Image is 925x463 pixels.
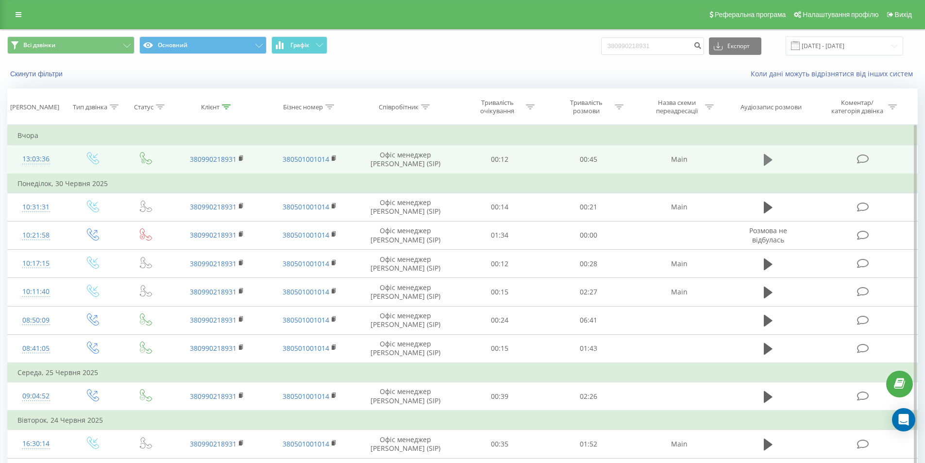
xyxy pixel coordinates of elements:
td: Офіс менеджер [PERSON_NAME] (SIP) [356,306,455,334]
td: Main [633,250,725,278]
td: 00:15 [455,334,544,363]
div: Коментар/категорія дзвінка [829,99,886,115]
span: Графік [290,42,309,49]
td: Вчора [8,126,918,145]
div: 10:21:58 [17,226,55,245]
td: 00:28 [544,250,633,278]
a: 380990218931 [190,259,236,268]
td: Середа, 25 Червня 2025 [8,363,918,382]
a: 380990218931 [190,287,236,296]
span: Всі дзвінки [23,41,55,49]
td: 00:14 [455,193,544,221]
td: Офіс менеджер [PERSON_NAME] (SIP) [356,334,455,363]
a: 380990218931 [190,202,236,211]
div: Співробітник [379,103,419,111]
td: Офіс менеджер [PERSON_NAME] (SIP) [356,382,455,411]
div: Назва схеми переадресації [651,99,703,115]
div: Тривалість розмови [560,99,612,115]
td: Офіс менеджер [PERSON_NAME] (SIP) [356,145,455,174]
div: Тип дзвінка [73,103,107,111]
a: 380501001014 [283,259,329,268]
a: 380990218931 [190,315,236,325]
a: 380501001014 [283,343,329,353]
div: 08:50:09 [17,311,55,330]
td: Понеділок, 30 Червня 2025 [8,174,918,193]
td: Main [633,145,725,174]
td: 01:52 [544,430,633,458]
td: 01:34 [455,221,544,249]
a: 380501001014 [283,154,329,164]
input: Пошук за номером [601,37,704,55]
a: 380501001014 [283,202,329,211]
div: 10:11:40 [17,282,55,301]
a: 380990218931 [190,230,236,240]
button: Графік [271,36,327,54]
button: Основний [139,36,267,54]
button: Експорт [709,37,761,55]
td: Офіс менеджер [PERSON_NAME] (SIP) [356,193,455,221]
td: 01:43 [544,334,633,363]
a: 380501001014 [283,287,329,296]
a: 380501001014 [283,230,329,240]
td: Офіс менеджер [PERSON_NAME] (SIP) [356,278,455,306]
td: 06:41 [544,306,633,334]
div: 10:17:15 [17,254,55,273]
td: Офіс менеджер [PERSON_NAME] (SIP) [356,250,455,278]
td: 02:27 [544,278,633,306]
div: Open Intercom Messenger [892,408,915,431]
td: Main [633,278,725,306]
td: 00:24 [455,306,544,334]
td: 00:21 [544,193,633,221]
button: Всі дзвінки [7,36,135,54]
td: 00:15 [455,278,544,306]
td: Main [633,430,725,458]
div: Статус [134,103,153,111]
button: Скинути фільтри [7,69,67,78]
td: 00:12 [455,250,544,278]
span: Реферальна програма [715,11,786,18]
div: Аудіозапис розмови [740,103,802,111]
div: 13:03:36 [17,150,55,169]
td: Вівторок, 24 Червня 2025 [8,411,918,430]
div: 16:30:14 [17,434,55,453]
td: Офіс менеджер [PERSON_NAME] (SIP) [356,430,455,458]
span: Налаштування профілю [803,11,878,18]
a: 380501001014 [283,392,329,401]
td: Офіс менеджер [PERSON_NAME] (SIP) [356,221,455,249]
div: [PERSON_NAME] [10,103,59,111]
div: 09:04:52 [17,387,55,406]
td: 00:12 [455,145,544,174]
td: 00:45 [544,145,633,174]
a: 380501001014 [283,315,329,325]
a: 380990218931 [190,392,236,401]
a: 380501001014 [283,439,329,448]
a: 380990218931 [190,154,236,164]
a: 380990218931 [190,439,236,448]
span: Розмова не відбулась [749,226,787,244]
a: 380990218931 [190,343,236,353]
div: 08:41:05 [17,339,55,358]
a: Коли дані можуть відрізнятися вiд інших систем [751,69,918,78]
td: 00:35 [455,430,544,458]
div: Клієнт [201,103,219,111]
span: Вихід [895,11,912,18]
td: Main [633,193,725,221]
div: 10:31:31 [17,198,55,217]
td: 00:39 [455,382,544,411]
td: 02:26 [544,382,633,411]
div: Тривалість очікування [471,99,523,115]
div: Бізнес номер [283,103,323,111]
td: 00:00 [544,221,633,249]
